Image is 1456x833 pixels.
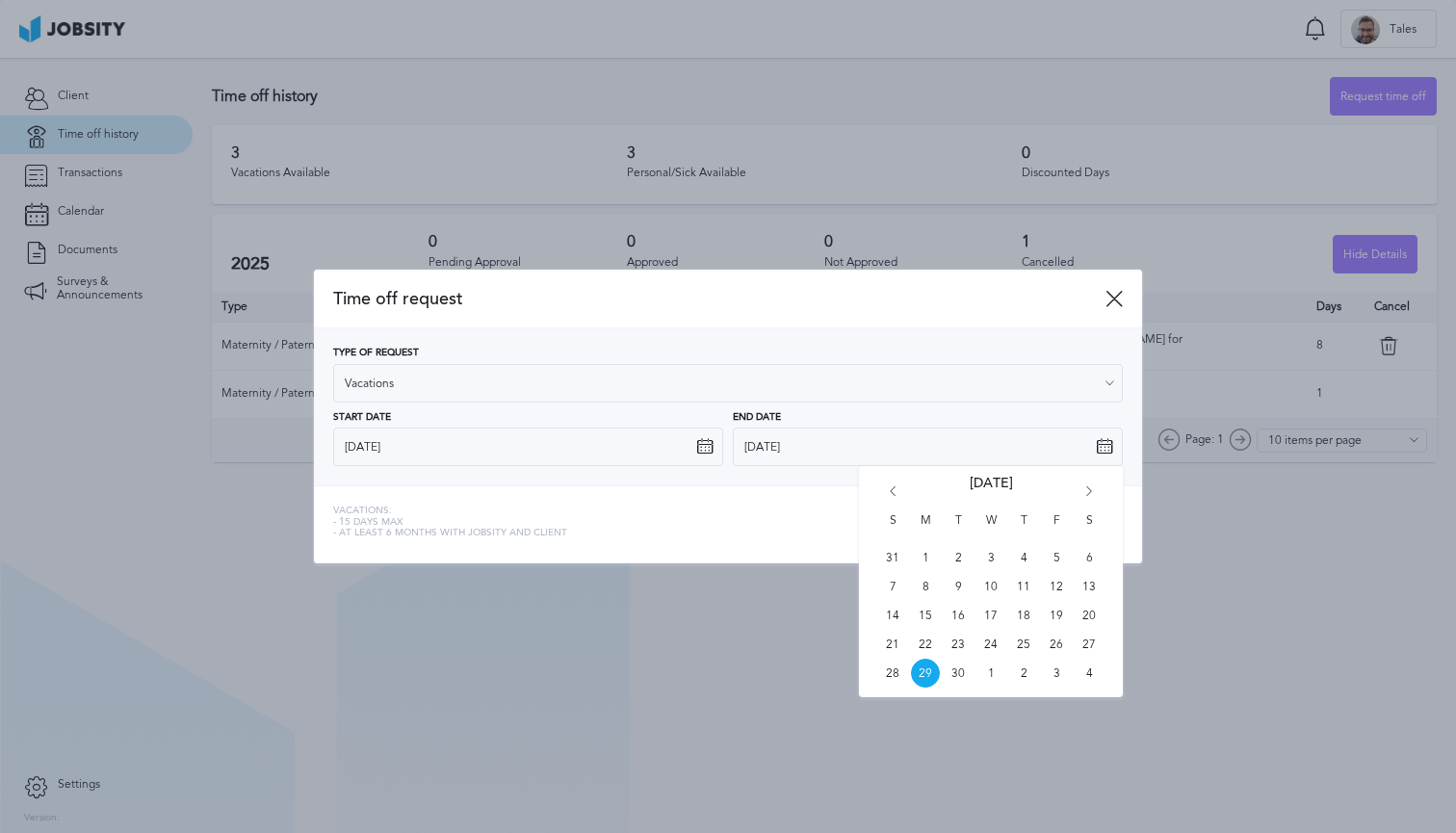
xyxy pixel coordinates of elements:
span: Fri Sep 05 2025 [1042,543,1071,572]
span: Wed Sep 24 2025 [976,630,1005,659]
span: - 15 days max [333,517,567,529]
span: Tue Sep 09 2025 [944,572,973,601]
span: Thu Sep 04 2025 [1009,543,1038,572]
span: Type of Request [333,348,419,359]
span: Vacations: [333,506,567,517]
span: Sat Sep 13 2025 [1075,572,1104,601]
i: Go forward 1 month [1080,486,1098,504]
span: Mon Sep 29 2025 [911,659,940,688]
span: Fri Sep 26 2025 [1042,630,1071,659]
span: [DATE] [970,476,1013,514]
span: Tue Sep 02 2025 [944,543,973,572]
span: M [911,514,940,543]
span: - At least 6 months with jobsity and client [333,528,567,539]
span: Mon Sep 01 2025 [911,543,940,572]
span: Sat Oct 04 2025 [1075,659,1104,688]
span: Mon Sep 15 2025 [911,601,940,630]
span: S [878,514,907,543]
span: T [944,514,973,543]
span: Tue Sep 30 2025 [944,659,973,688]
span: Sun Aug 31 2025 [878,543,907,572]
span: Wed Sep 10 2025 [976,572,1005,601]
span: Sat Sep 20 2025 [1075,601,1104,630]
span: End Date [733,412,781,424]
span: Mon Sep 08 2025 [911,572,940,601]
span: Thu Sep 25 2025 [1009,630,1038,659]
i: Go back 1 month [884,486,901,504]
span: Wed Oct 01 2025 [976,659,1005,688]
span: Tue Sep 16 2025 [944,601,973,630]
span: Sun Sep 14 2025 [878,601,907,630]
span: Wed Sep 03 2025 [976,543,1005,572]
span: Mon Sep 22 2025 [911,630,940,659]
span: Thu Oct 02 2025 [1009,659,1038,688]
span: Sat Sep 06 2025 [1075,543,1104,572]
span: Sun Sep 21 2025 [878,630,907,659]
span: F [1042,514,1071,543]
span: Wed Sep 17 2025 [976,601,1005,630]
span: S [1075,514,1104,543]
span: Sun Sep 28 2025 [878,659,907,688]
span: T [1009,514,1038,543]
span: Time off request [333,289,1105,309]
span: Fri Oct 03 2025 [1042,659,1071,688]
span: Fri Sep 19 2025 [1042,601,1071,630]
span: Fri Sep 12 2025 [1042,572,1071,601]
span: Sun Sep 07 2025 [878,572,907,601]
span: Thu Sep 11 2025 [1009,572,1038,601]
span: Sat Sep 27 2025 [1075,630,1104,659]
span: W [976,514,1005,543]
span: Start Date [333,412,391,424]
span: Tue Sep 23 2025 [944,630,973,659]
span: Thu Sep 18 2025 [1009,601,1038,630]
